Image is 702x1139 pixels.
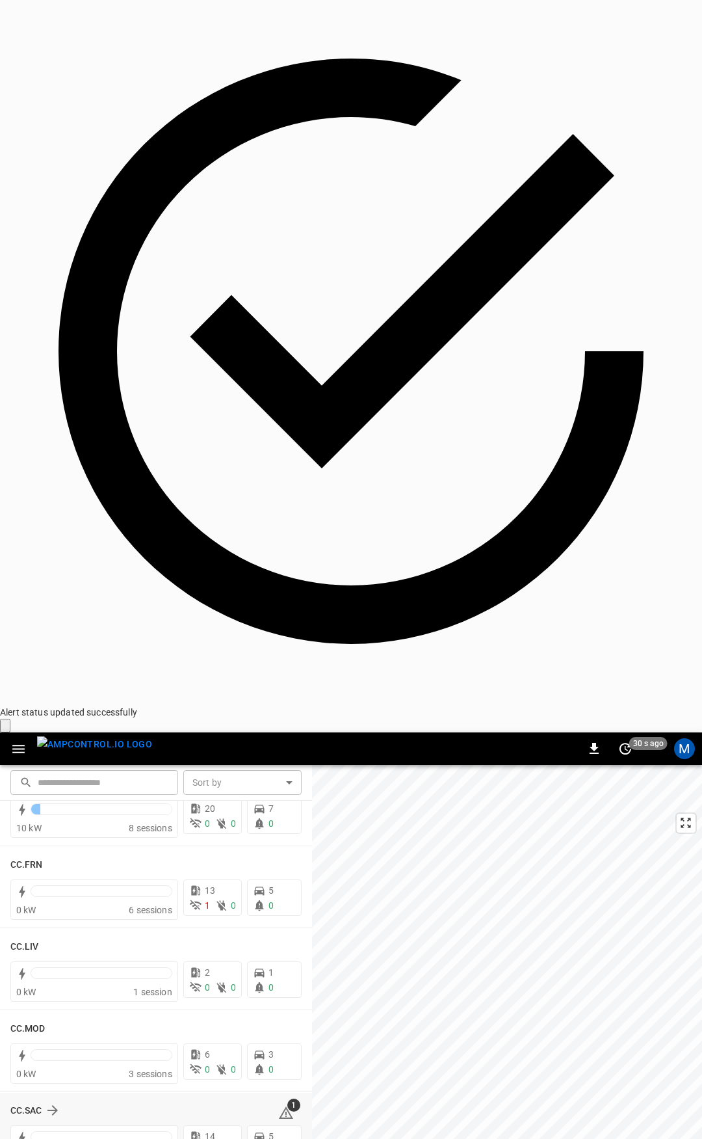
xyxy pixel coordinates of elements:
[268,885,274,896] span: 5
[268,900,274,911] span: 0
[268,1049,274,1060] span: 3
[231,1064,236,1075] span: 0
[16,987,36,997] span: 0 kW
[10,858,43,872] h6: CC.FRN
[205,803,215,814] span: 20
[205,982,210,993] span: 0
[231,982,236,993] span: 0
[16,823,42,833] span: 10 kW
[32,732,157,765] button: menu
[287,1099,300,1112] span: 1
[615,738,636,759] button: set refresh interval
[10,940,39,954] h6: CC.LIV
[129,1069,172,1079] span: 3 sessions
[16,1069,36,1079] span: 0 kW
[10,1104,42,1118] h6: CC.SAC
[268,1064,274,1075] span: 0
[129,905,172,915] span: 6 sessions
[205,885,215,896] span: 13
[268,818,274,829] span: 0
[10,1022,45,1036] h6: CC.MOD
[674,738,695,759] div: profile-icon
[268,982,274,993] span: 0
[205,967,210,978] span: 2
[268,803,274,814] span: 7
[629,737,668,750] span: 30 s ago
[231,900,236,911] span: 0
[16,905,36,915] span: 0 kW
[129,823,172,833] span: 8 sessions
[205,900,210,911] span: 1
[37,736,152,753] img: ampcontrol.io logo
[133,987,172,997] span: 1 session
[205,818,210,829] span: 0
[205,1049,210,1060] span: 6
[231,818,236,829] span: 0
[268,967,274,978] span: 1
[205,1064,210,1075] span: 0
